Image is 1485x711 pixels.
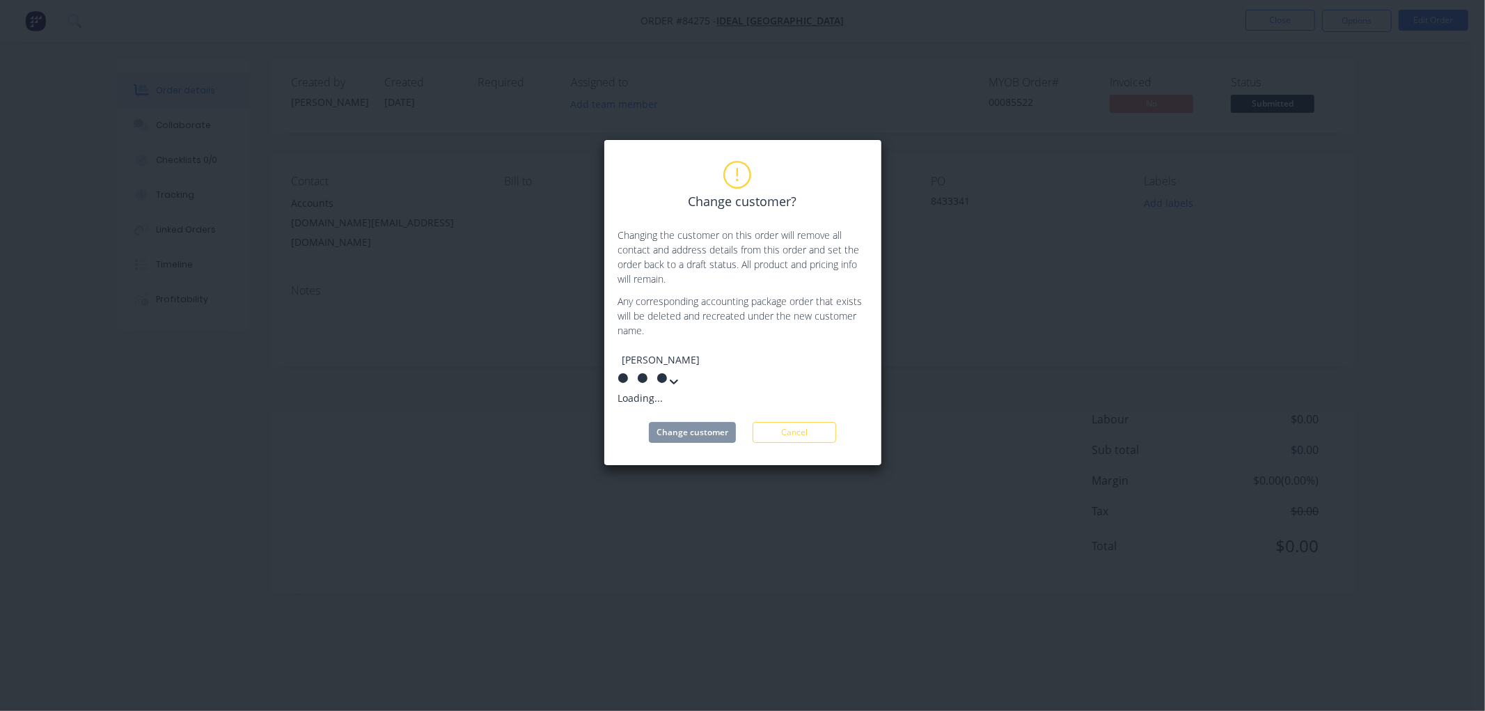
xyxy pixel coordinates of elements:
[689,192,797,211] span: Change customer?
[649,422,736,443] button: Change customer
[618,294,867,338] p: Any corresponding accounting package order that exists will be deleted and recreated under the ne...
[618,391,827,405] div: Loading...
[753,422,836,443] button: Cancel
[618,228,867,286] p: Changing the customer on this order will remove all contact and address details from this order a...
